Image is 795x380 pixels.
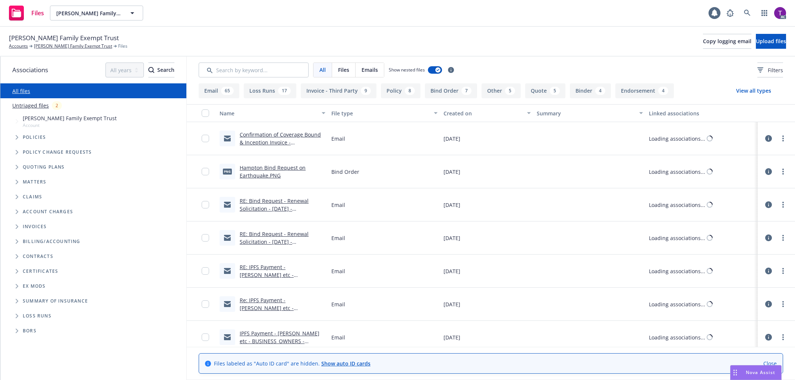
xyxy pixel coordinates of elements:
div: Linked associations [649,109,755,117]
button: [PERSON_NAME] Family Exempt Trust [50,6,143,20]
a: Close [763,360,777,367]
input: Toggle Row Selected [202,168,209,175]
div: 2 [52,101,62,110]
a: Show auto ID cards [321,360,370,367]
span: BORs [23,329,37,333]
input: Toggle Row Selected [202,333,209,341]
span: [PERSON_NAME] Family Exempt Trust [56,9,121,17]
button: View all types [724,83,783,98]
span: Email [331,300,345,308]
button: Name [217,104,328,122]
div: Loading associations... [649,168,705,176]
a: RE: IPFS Payment - [PERSON_NAME] etc - BUSINESS_OWNERS - 4WA3CM0000900-02 - Effective [DATE] - [D... [240,264,316,310]
span: Matters [23,180,46,184]
span: Claims [23,195,42,199]
button: Email [199,83,239,98]
a: Hampton Bind Request on Earthquake.PNG [240,164,306,179]
a: [PERSON_NAME] Family Exempt Trust [34,43,112,50]
a: Untriaged files [12,102,49,109]
a: RE: Bind Request - Renewal Solicitation - [DATE] - Commercial Earthquake - [PERSON_NAME] Family E... [240,230,319,269]
span: Files [118,43,127,50]
a: All files [12,87,30,95]
input: Toggle Row Selected [202,267,209,275]
a: IPFS Payment - [PERSON_NAME] etc - BUSINESS_OWNERS - 4WA3CM0000900-02 - Effective [DATE] - [DATE]... [240,330,319,368]
button: Upload files [756,34,786,49]
a: Report a Bug [723,6,738,20]
span: Files [31,10,44,16]
span: Filters [757,66,783,74]
img: photo [774,7,786,19]
button: Nova Assist [730,365,782,380]
span: [DATE] [444,234,460,242]
input: Select all [202,109,209,117]
span: [DATE] [444,267,460,275]
span: Files [338,66,349,74]
div: 5 [550,87,560,95]
a: more [779,333,788,342]
span: [DATE] [444,300,460,308]
span: Email [331,201,345,209]
button: Quote [525,83,565,98]
div: Loading associations... [649,135,705,143]
div: 5 [505,87,515,95]
span: Summary of insurance [23,299,88,303]
span: Emails [362,66,378,74]
button: Created on [441,104,534,122]
a: more [779,134,788,143]
span: Filters [768,66,783,74]
div: 8 [405,87,415,95]
span: Email [331,234,345,242]
span: Ex Mods [23,284,45,288]
span: Billing/Accounting [23,239,81,244]
input: Search by keyword... [199,63,309,77]
a: more [779,266,788,275]
span: Email [331,333,345,341]
button: Endorsement [615,83,674,98]
button: Invoice - Third Party [301,83,376,98]
div: Loading associations... [649,300,705,308]
span: Email [331,135,345,143]
div: Loading associations... [649,333,705,341]
button: Policy [381,83,420,98]
a: more [779,167,788,176]
span: Loss Runs [23,314,51,318]
span: Bind Order [331,168,359,176]
div: File type [331,109,429,117]
div: 4 [658,87,668,95]
button: SearchSearch [148,63,174,77]
span: Email [331,267,345,275]
button: Summary [534,104,646,122]
span: Copy logging email [703,38,751,45]
span: [DATE] [444,333,460,341]
button: Copy logging email [703,34,751,49]
button: File type [328,104,440,122]
a: more [779,200,788,209]
div: Loading associations... [649,201,705,209]
div: Folder Tree Example [0,234,186,338]
svg: Search [148,67,154,73]
div: 9 [361,87,371,95]
span: Account [23,122,117,128]
div: Drag to move [731,365,740,380]
a: Files [6,3,47,23]
div: Search [148,63,174,77]
button: Binder [570,83,611,98]
span: Show nested files [389,67,425,73]
span: Quoting plans [23,165,65,169]
span: [DATE] [444,201,460,209]
div: 7 [461,87,471,95]
button: Bind Order [425,83,477,98]
a: more [779,300,788,309]
span: Associations [12,65,48,75]
button: Other [482,83,521,98]
button: Linked associations [646,104,758,122]
span: Account charges [23,210,73,214]
a: Switch app [757,6,772,20]
a: Accounts [9,43,28,50]
span: Contracts [23,254,53,259]
div: Loading associations... [649,267,705,275]
span: [PERSON_NAME] Family Exempt Trust [23,114,117,122]
span: Policy change requests [23,150,92,154]
span: [PERSON_NAME] Family Exempt Trust [9,33,119,43]
div: Created on [444,109,523,117]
